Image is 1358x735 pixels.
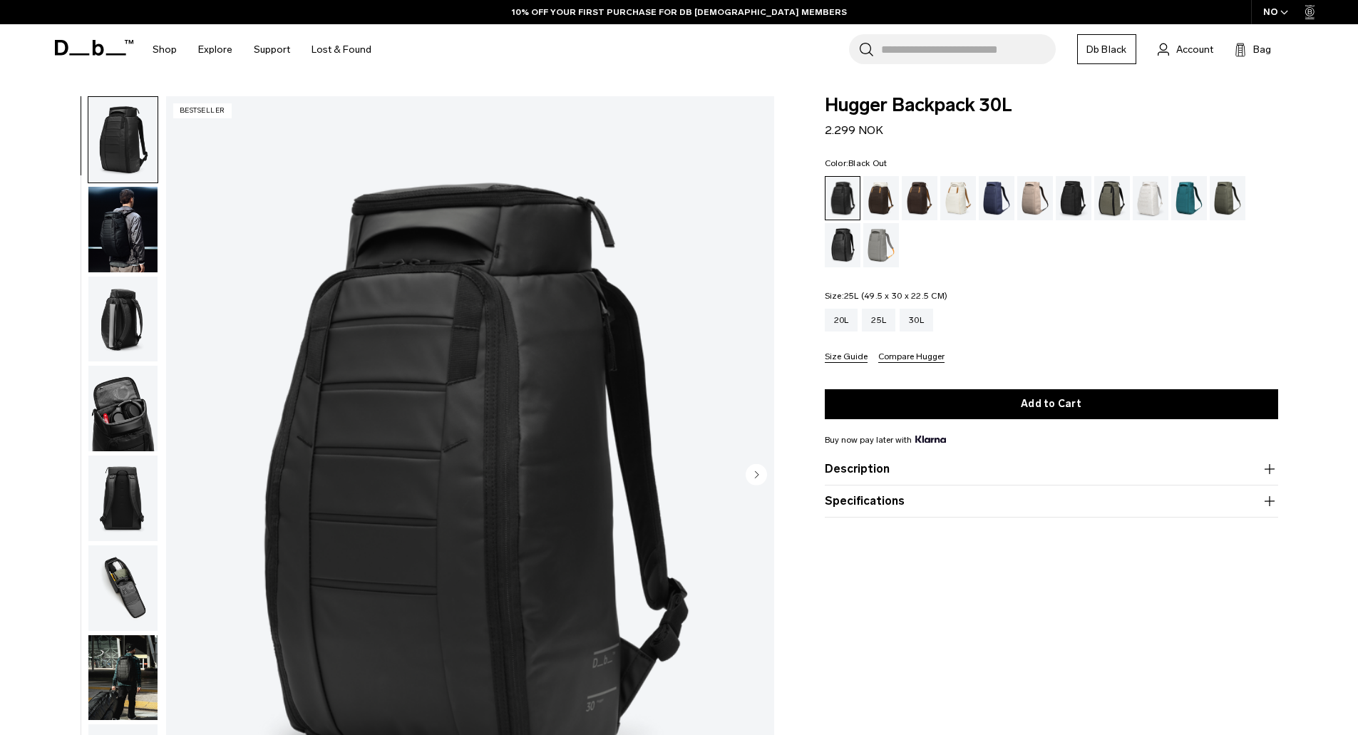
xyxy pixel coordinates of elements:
[312,24,371,75] a: Lost & Found
[153,24,177,75] a: Shop
[825,389,1278,419] button: Add to Cart
[863,223,899,267] a: Sand Grey
[88,455,158,542] button: Hugger Backpack 30L Black Out
[825,433,946,446] span: Buy now pay later with
[1017,176,1053,220] a: Fogbow Beige
[825,309,858,331] a: 20L
[1094,176,1130,220] a: Forest Green
[825,223,860,267] a: Reflective Black
[88,96,158,183] button: Hugger Backpack 30L Black Out
[1056,176,1091,220] a: Charcoal Grey
[1077,34,1136,64] a: Db Black
[88,276,158,363] button: Hugger Backpack 30L Black Out
[940,176,976,220] a: Oatmilk
[1158,41,1213,58] a: Account
[1253,42,1271,57] span: Bag
[88,366,158,451] img: Hugger Backpack 30L Black Out
[88,545,158,631] img: Hugger Backpack 30L Black Out
[1210,176,1245,220] a: Moss Green
[88,365,158,452] button: Hugger Backpack 30L Black Out
[88,187,158,272] img: Hugger Backpack 30L Black Out
[88,635,158,721] img: Hugger Backpack 30L Black Out
[88,545,158,632] button: Hugger Backpack 30L Black Out
[863,176,899,220] a: Cappuccino
[825,159,888,168] legend: Color:
[512,6,847,19] a: 10% OFF YOUR FIRST PURCHASE FOR DB [DEMOGRAPHIC_DATA] MEMBERS
[844,291,947,301] span: 25L (49.5 x 30 x 22.5 CM)
[825,292,948,300] legend: Size:
[142,24,382,75] nav: Main Navigation
[915,436,946,443] img: {"height" => 20, "alt" => "Klarna"}
[88,186,158,273] button: Hugger Backpack 30L Black Out
[1176,42,1213,57] span: Account
[825,352,868,363] button: Size Guide
[825,461,1278,478] button: Description
[979,176,1014,220] a: Blue Hour
[825,123,883,137] span: 2.299 NOK
[88,97,158,183] img: Hugger Backpack 30L Black Out
[88,277,158,362] img: Hugger Backpack 30L Black Out
[1171,176,1207,220] a: Midnight Teal
[825,176,860,220] a: Black Out
[173,103,232,118] p: Bestseller
[1133,176,1168,220] a: Clean Slate
[88,456,158,541] img: Hugger Backpack 30L Black Out
[902,176,937,220] a: Espresso
[1235,41,1271,58] button: Bag
[254,24,290,75] a: Support
[88,634,158,721] button: Hugger Backpack 30L Black Out
[825,96,1278,115] span: Hugger Backpack 30L
[825,493,1278,510] button: Specifications
[746,463,767,488] button: Next slide
[900,309,933,331] a: 30L
[848,158,887,168] span: Black Out
[878,352,945,363] button: Compare Hugger
[198,24,232,75] a: Explore
[862,309,895,331] a: 25L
